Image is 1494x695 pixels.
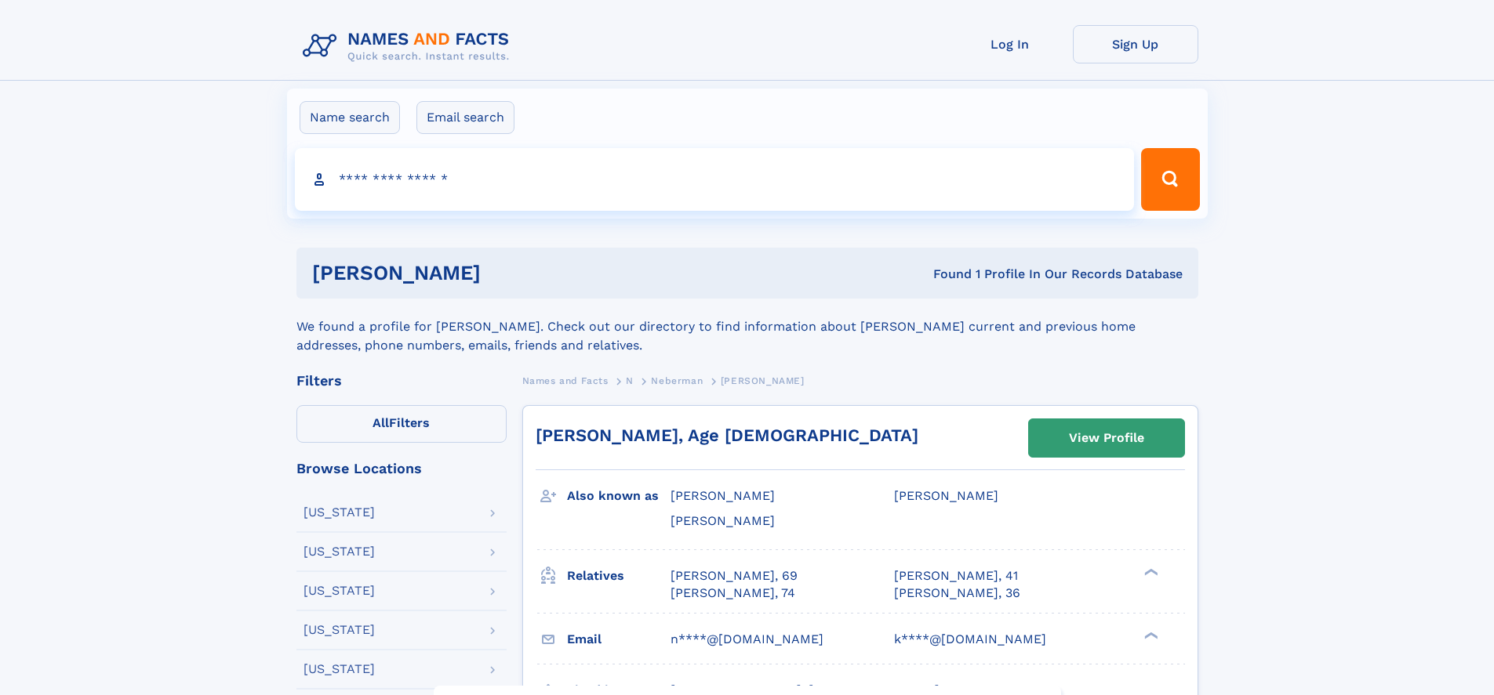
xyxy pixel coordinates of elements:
[626,371,634,390] a: N
[894,567,1018,585] a: [PERSON_NAME], 41
[1029,419,1184,457] a: View Profile
[1069,420,1144,456] div: View Profile
[296,405,507,443] label: Filters
[567,563,671,589] h3: Relatives
[416,101,514,134] label: Email search
[300,101,400,134] label: Name search
[304,585,375,597] div: [US_STATE]
[1140,566,1159,577] div: ❯
[671,567,798,585] a: [PERSON_NAME], 69
[947,25,1073,63] a: Log In
[894,488,998,503] span: [PERSON_NAME]
[304,624,375,636] div: [US_STATE]
[626,375,634,386] span: N
[567,626,671,653] h3: Email
[671,513,775,528] span: [PERSON_NAME]
[304,545,375,558] div: [US_STATE]
[296,299,1198,355] div: We found a profile for [PERSON_NAME]. Check out our directory to find information about [PERSON_N...
[1140,630,1159,640] div: ❯
[296,374,507,388] div: Filters
[536,425,918,445] a: [PERSON_NAME], Age [DEMOGRAPHIC_DATA]
[312,263,707,283] h1: [PERSON_NAME]
[671,488,775,503] span: [PERSON_NAME]
[894,585,1020,602] a: [PERSON_NAME], 36
[651,371,703,390] a: Neberman
[1073,25,1198,63] a: Sign Up
[1141,148,1199,211] button: Search Button
[651,375,703,386] span: Neberman
[721,375,805,386] span: [PERSON_NAME]
[304,506,375,519] div: [US_STATE]
[671,585,795,602] a: [PERSON_NAME], 74
[304,663,375,675] div: [US_STATE]
[295,148,1135,211] input: search input
[296,462,507,476] div: Browse Locations
[296,25,522,67] img: Logo Names and Facts
[373,415,389,430] span: All
[522,371,609,390] a: Names and Facts
[567,483,671,509] h3: Also known as
[707,266,1183,283] div: Found 1 Profile In Our Records Database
